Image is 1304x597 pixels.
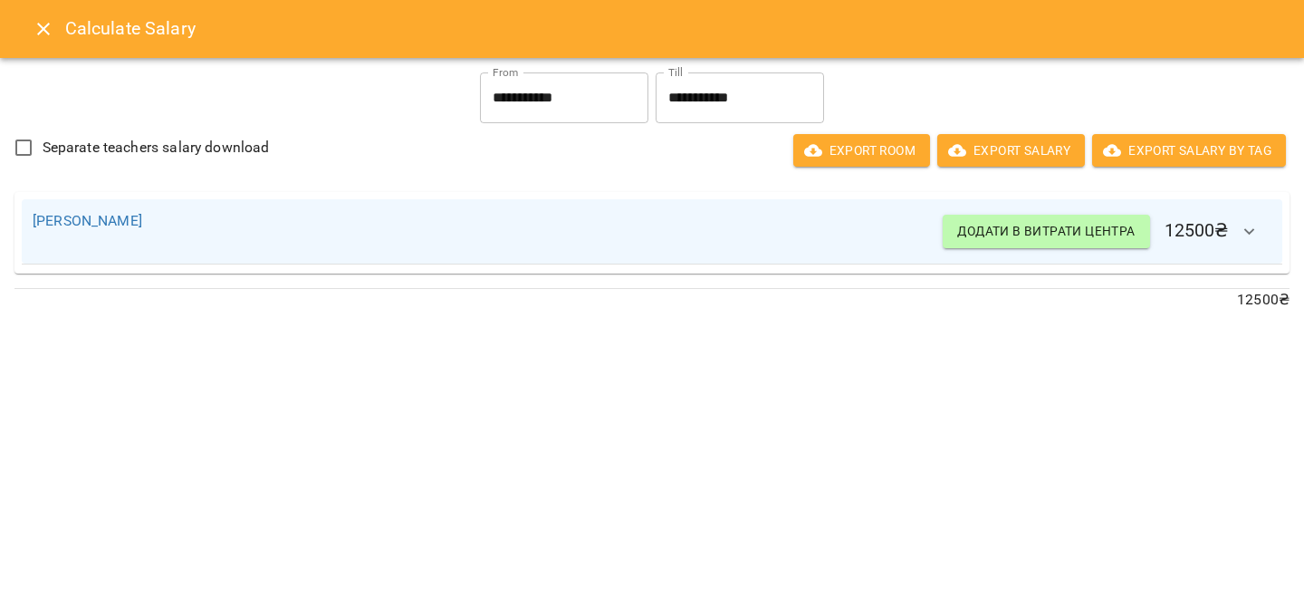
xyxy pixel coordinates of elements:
[808,140,916,161] span: Export room
[957,220,1135,242] span: Додати в витрати центра
[22,7,65,51] button: Close
[1092,134,1286,167] button: Export Salary by Tag
[43,137,270,159] span: Separate teachers salary download
[65,14,1282,43] h6: Calculate Salary
[33,212,142,229] a: [PERSON_NAME]
[14,289,1290,311] p: 12500 ₴
[937,134,1085,167] button: Export Salary
[943,215,1149,247] button: Додати в витрати центра
[943,210,1271,254] h6: 12500 ₴
[952,140,1070,161] span: Export Salary
[1107,140,1271,161] span: Export Salary by Tag
[793,134,930,167] button: Export room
